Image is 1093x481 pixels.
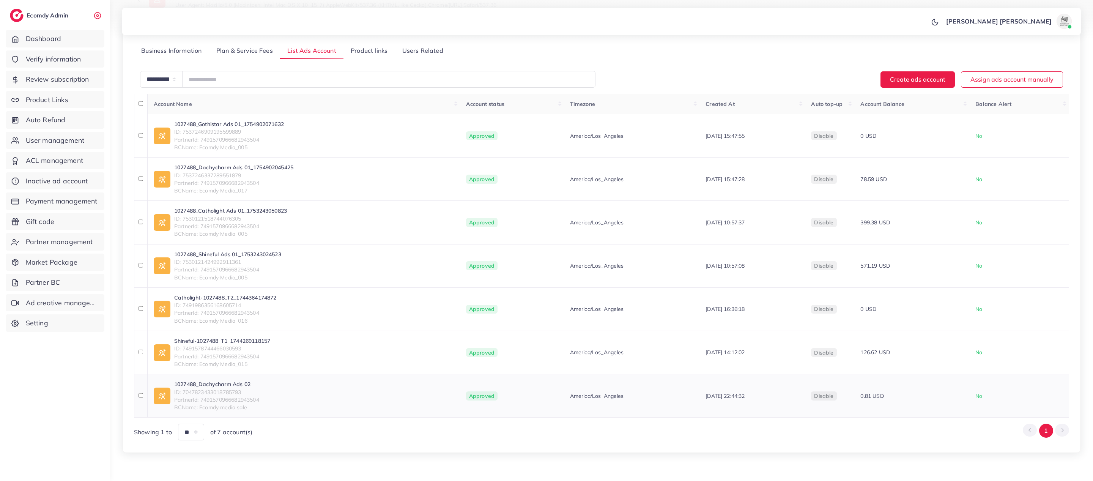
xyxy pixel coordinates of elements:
[6,111,104,129] a: Auto Refund
[174,128,284,136] span: ID: 7537246909195599889
[174,345,270,352] span: ID: 7491578744466030593
[860,132,876,139] span: 0 USD
[154,214,170,231] img: ic-ad-info.7fc67b75.svg
[860,176,887,183] span: 78.59 USD
[210,428,252,437] span: of 7 account(s)
[174,144,284,151] span: BCName: Ecomdy Media_005
[961,71,1063,88] button: Assign ads account manually
[1057,14,1072,29] img: avatar
[174,164,293,171] a: 1027488_Dachycharm Ads 01_1754902045425
[26,217,54,227] span: Gift code
[706,306,745,312] span: [DATE] 16:36:18
[26,54,81,64] span: Verify information
[26,156,83,166] span: ACL management
[466,175,498,184] span: Approved
[174,258,281,266] span: ID: 7530121424992911361
[860,306,876,312] span: 0 USD
[26,136,84,145] span: User management
[174,179,293,187] span: PartnerId: 7491570966682943504
[860,349,890,356] span: 126.62 USD
[6,314,104,332] a: Setting
[466,391,498,401] span: Approved
[134,428,172,437] span: Showing 1 to
[814,219,833,226] span: disable
[466,261,498,270] span: Approved
[6,192,104,210] a: Payment management
[466,348,498,357] span: Approved
[975,101,1011,107] span: Balance Alert
[174,380,259,388] a: 1027488_Dachycharm Ads 02
[706,101,735,107] span: Created At
[10,9,70,22] a: logoEcomdy Admin
[6,254,104,271] a: Market Package
[174,230,287,238] span: BCName: Ecomdy Media_005
[174,251,281,258] a: 1027488_Shineful Ads 01_1753243024523
[811,101,843,107] span: Auto top-up
[975,349,982,356] span: No
[814,393,833,399] span: disable
[975,393,982,399] span: No
[174,187,293,194] span: BCName: Ecomdy Media_017
[174,172,293,179] span: ID: 7537246337289551879
[174,337,270,345] a: Shineful-1027488_T1_1744269118157
[154,257,170,274] img: ic-ad-info.7fc67b75.svg
[154,128,170,144] img: ic-ad-info.7fc67b75.svg
[570,305,624,313] span: America/Los_Angeles
[154,344,170,361] img: ic-ad-info.7fc67b75.svg
[174,136,284,144] span: PartnerId: 7491570966682943504
[975,132,982,139] span: No
[975,306,982,312] span: No
[6,152,104,169] a: ACL management
[26,34,61,44] span: Dashboard
[174,360,270,368] span: BCName: Ecomdy Media_015
[343,43,395,59] a: Product links
[26,115,66,125] span: Auto Refund
[6,91,104,109] a: Product Links
[26,257,77,267] span: Market Package
[570,175,624,183] span: America/Los_Angeles
[134,43,209,59] a: Business Information
[814,306,833,312] span: disable
[174,353,270,360] span: PartnerId: 7491570966682943504
[466,131,498,140] span: Approved
[860,393,884,399] span: 0.81 USD
[946,17,1052,26] p: [PERSON_NAME] [PERSON_NAME]
[26,74,89,84] span: Review subscription
[570,219,624,226] span: America/Los_Angeles
[174,266,281,273] span: PartnerId: 7491570966682943504
[570,101,595,107] span: Timezone
[6,274,104,291] a: Partner BC
[466,305,498,314] span: Approved
[26,237,93,247] span: Partner management
[26,196,98,206] span: Payment management
[1039,424,1053,438] button: Go to page 1
[154,388,170,404] img: ic-ad-info.7fc67b75.svg
[942,14,1075,29] a: [PERSON_NAME] [PERSON_NAME]avatar
[26,298,99,308] span: Ad creative management
[26,318,48,328] span: Setting
[6,294,104,312] a: Ad creative management
[814,349,833,356] span: disable
[174,207,287,214] a: 1027488_Catholight Ads 01_1753243050823
[570,349,624,356] span: America/Los_Angeles
[10,9,24,22] img: logo
[174,215,287,222] span: ID: 7530121518744076305
[975,219,982,226] span: No
[706,262,745,269] span: [DATE] 10:57:08
[395,43,450,59] a: Users Related
[174,404,259,411] span: BCName: Ecomdy media sale
[174,317,277,325] span: BCName: Ecomdy Media_016
[174,274,281,281] span: BCName: Ecomdy Media_005
[6,30,104,47] a: Dashboard
[154,301,170,317] img: ic-ad-info.7fc67b75.svg
[814,176,833,183] span: disable
[26,176,88,186] span: Inactive ad account
[6,213,104,230] a: Gift code
[26,95,68,105] span: Product Links
[154,101,192,107] span: Account Name
[706,393,745,399] span: [DATE] 22:44:32
[466,101,504,107] span: Account status
[570,392,624,400] span: America/Los_Angeles
[975,262,982,269] span: No
[174,120,284,128] a: 1027488_Gothistar Ads 01_1754902071632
